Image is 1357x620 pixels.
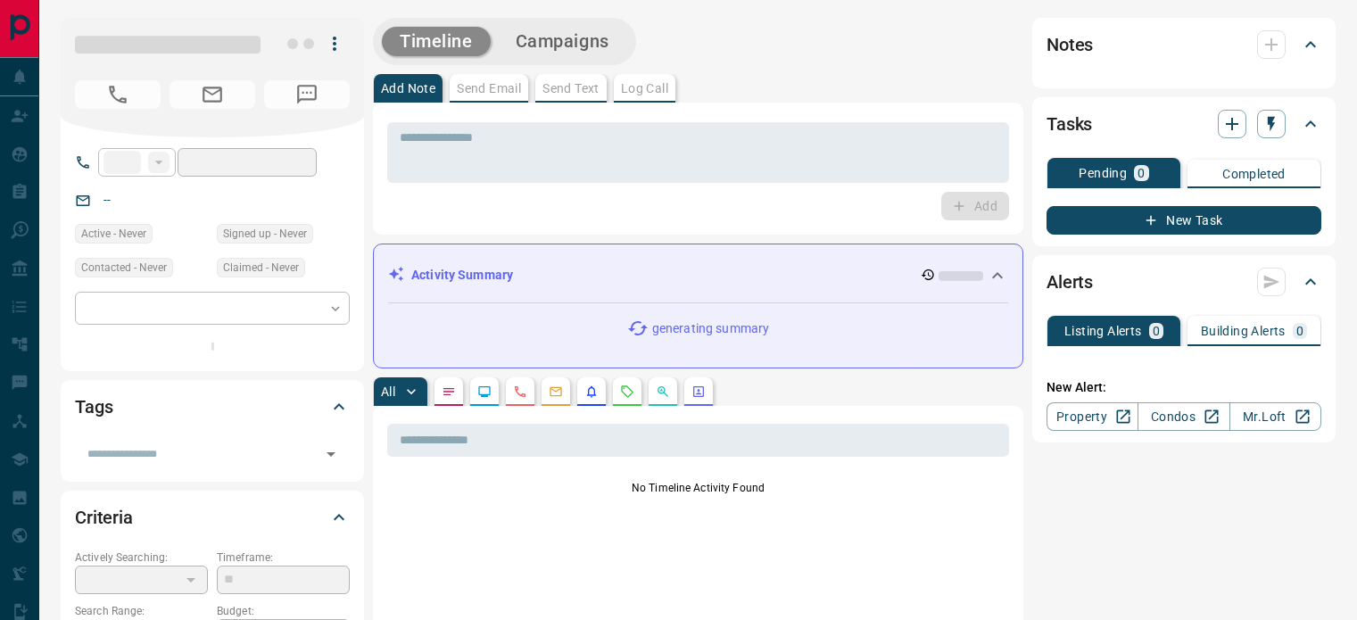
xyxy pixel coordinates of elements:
[1201,325,1286,337] p: Building Alerts
[75,385,350,428] div: Tags
[264,80,350,109] span: No Number
[81,259,167,277] span: Contacted - Never
[81,225,146,243] span: Active - Never
[1138,167,1145,179] p: 0
[387,480,1009,496] p: No Timeline Activity Found
[75,393,112,421] h2: Tags
[75,503,133,532] h2: Criteria
[1047,378,1321,397] p: New Alert:
[584,384,599,399] svg: Listing Alerts
[442,384,456,399] svg: Notes
[477,384,492,399] svg: Lead Browsing Activity
[411,266,513,285] p: Activity Summary
[1229,402,1321,431] a: Mr.Loft
[656,384,670,399] svg: Opportunities
[381,385,395,398] p: All
[1047,402,1138,431] a: Property
[75,496,350,539] div: Criteria
[75,80,161,109] span: No Number
[75,550,208,566] p: Actively Searching:
[498,27,627,56] button: Campaigns
[1047,23,1321,66] div: Notes
[382,27,491,56] button: Timeline
[620,384,634,399] svg: Requests
[217,603,350,619] p: Budget:
[1153,325,1160,337] p: 0
[1296,325,1303,337] p: 0
[513,384,527,399] svg: Calls
[1222,168,1286,180] p: Completed
[1138,402,1229,431] a: Condos
[223,225,307,243] span: Signed up - Never
[1047,206,1321,235] button: New Task
[381,82,435,95] p: Add Note
[1064,325,1142,337] p: Listing Alerts
[319,442,343,467] button: Open
[75,603,208,619] p: Search Range:
[1047,268,1093,296] h2: Alerts
[217,550,350,566] p: Timeframe:
[223,259,299,277] span: Claimed - Never
[388,259,1008,292] div: Activity Summary
[1047,103,1321,145] div: Tasks
[1079,167,1127,179] p: Pending
[1047,110,1092,138] h2: Tasks
[1047,30,1093,59] h2: Notes
[103,193,111,207] a: --
[691,384,706,399] svg: Agent Actions
[652,319,769,338] p: generating summary
[1047,260,1321,303] div: Alerts
[170,80,255,109] span: No Email
[549,384,563,399] svg: Emails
